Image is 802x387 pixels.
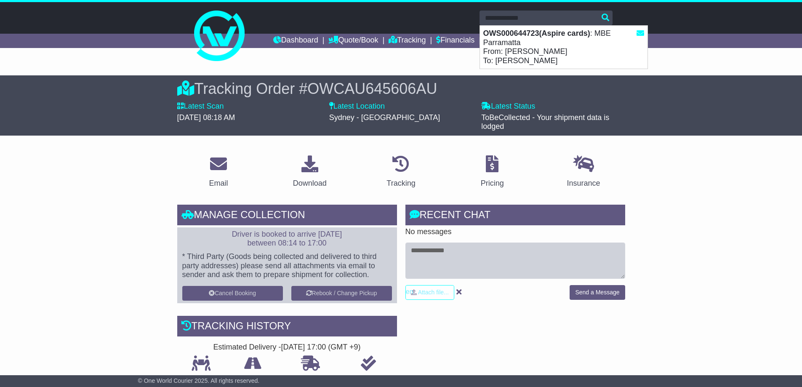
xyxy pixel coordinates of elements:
[481,102,535,111] label: Latest Status
[177,316,397,339] div: Tracking history
[182,286,283,301] button: Cancel Booking
[329,113,440,122] span: Sydney - [GEOGRAPHIC_DATA]
[562,152,606,192] a: Insurance
[436,34,474,48] a: Financials
[177,343,397,352] div: Estimated Delivery -
[405,205,625,227] div: RECENT CHAT
[273,34,318,48] a: Dashboard
[480,26,647,69] div: : MBE Parramatta From: [PERSON_NAME] To: [PERSON_NAME]
[481,178,504,189] div: Pricing
[475,152,509,192] a: Pricing
[177,80,625,98] div: Tracking Order #
[177,205,397,227] div: Manage collection
[209,178,228,189] div: Email
[138,377,260,384] span: © One World Courier 2025. All rights reserved.
[182,252,392,280] p: * Third Party (Goods being collected and delivered to third party addresses) please send all atta...
[203,152,233,192] a: Email
[291,286,392,301] button: Rebook / Change Pickup
[307,80,437,97] span: OWCAU645606AU
[567,178,600,189] div: Insurance
[389,34,426,48] a: Tracking
[293,178,327,189] div: Download
[386,178,415,189] div: Tracking
[281,343,361,352] div: [DATE] 17:00 (GMT +9)
[405,227,625,237] p: No messages
[570,285,625,300] button: Send a Message
[177,113,235,122] span: [DATE] 08:18 AM
[381,152,421,192] a: Tracking
[328,34,378,48] a: Quote/Book
[483,29,590,37] strong: OWS000644723(Aspire cards)
[329,102,385,111] label: Latest Location
[288,152,332,192] a: Download
[481,113,609,131] span: ToBeCollected - Your shipment data is lodged
[182,230,392,248] p: Driver is booked to arrive [DATE] between 08:14 to 17:00
[177,102,224,111] label: Latest Scan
